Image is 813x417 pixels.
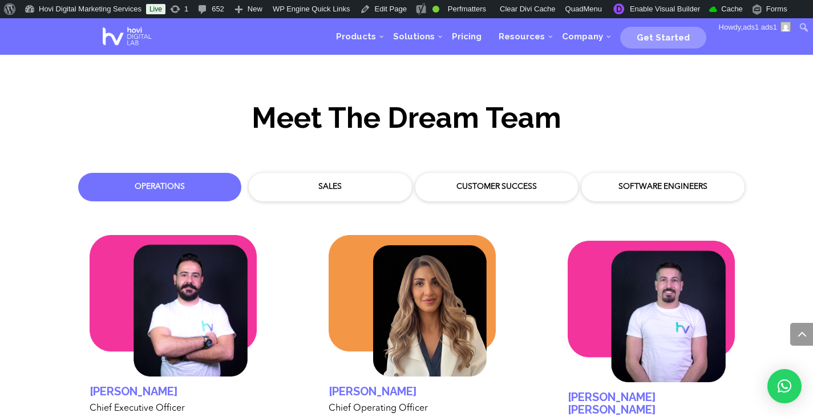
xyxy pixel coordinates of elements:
[424,181,570,193] div: Customer Success
[393,31,435,42] span: Solutions
[452,31,482,42] span: Pricing
[432,6,439,13] div: Good
[562,31,603,42] span: Company
[385,19,443,54] a: Solutions
[257,181,403,193] div: Sales
[590,181,736,193] div: Software Engineers
[620,28,706,45] a: Get Started
[87,181,233,193] div: Operations
[553,19,612,54] a: Company
[146,4,165,14] a: Live
[499,31,545,42] span: Resources
[99,102,715,139] h2: Meet The Dream Team
[715,18,795,37] a: Howdy,
[743,23,777,31] span: ads1 ads1
[637,33,690,43] span: Get Started
[443,19,490,54] a: Pricing
[490,19,553,54] a: Resources
[327,19,385,54] a: Products
[336,31,376,42] span: Products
